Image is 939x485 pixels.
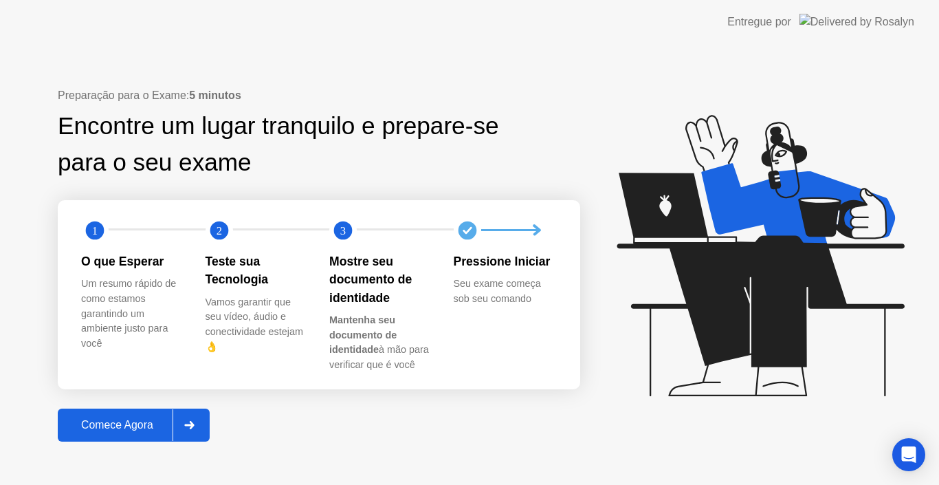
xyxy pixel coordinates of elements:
div: Vamos garantir que seu vídeo, áudio e conectividade estejam 👌 [206,295,308,354]
div: à mão para verificar que é você [329,313,432,372]
b: Mantenha seu documento de identidade [329,314,397,355]
text: 2 [216,224,221,237]
button: Comece Agora [58,409,210,442]
div: Um resumo rápido de como estamos garantindo um ambiente justo para você [81,277,184,351]
div: Entregue por [727,14,791,30]
b: 5 minutos [189,89,241,101]
div: Preparação para o Exame: [58,87,580,104]
div: Pressione Iniciar [454,252,556,270]
div: Teste sua Tecnologia [206,252,308,289]
img: Delivered by Rosalyn [799,14,914,30]
div: O que Esperar [81,252,184,270]
div: Mostre seu documento de identidade [329,252,432,307]
div: Encontre um lugar tranquilo e prepare-se para o seu exame [58,108,542,181]
div: Seu exame começa sob seu comando [454,277,556,306]
div: Comece Agora [62,419,173,431]
div: Open Intercom Messenger [892,438,925,471]
text: 1 [92,224,98,237]
text: 3 [340,224,346,237]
